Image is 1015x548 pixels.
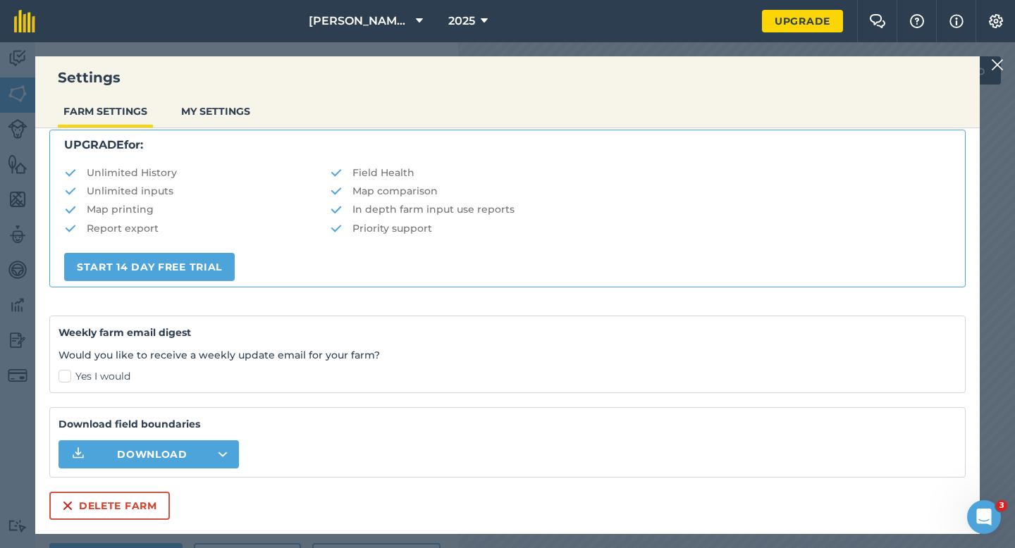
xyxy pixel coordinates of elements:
img: svg+xml;base64,PHN2ZyB4bWxucz0iaHR0cDovL3d3dy53My5vcmcvMjAwMC9zdmciIHdpZHRoPSIxNiIgaGVpZ2h0PSIyNC... [62,497,73,514]
span: 3 [996,500,1007,511]
img: Two speech bubbles overlapping with the left bubble in the forefront [869,14,886,28]
p: for: [64,136,951,154]
iframe: Intercom live chat [967,500,1001,534]
li: In depth farm input use reports [330,201,951,217]
button: MY SETTINGS [176,98,256,125]
li: Unlimited inputs [64,183,330,199]
a: START 14 DAY FREE TRIAL [64,253,235,281]
a: Upgrade [762,10,843,32]
img: A cog icon [988,14,1004,28]
button: Download [59,440,239,468]
img: A question mark icon [909,14,925,28]
h3: Settings [35,68,980,87]
img: svg+xml;base64,PHN2ZyB4bWxucz0iaHR0cDovL3d3dy53My5vcmcvMjAwMC9zdmciIHdpZHRoPSIyMiIgaGVpZ2h0PSIzMC... [991,56,1004,73]
span: 2025 [448,13,475,30]
button: Delete farm [49,492,170,520]
h4: Weekly farm email digest [59,325,956,340]
img: svg+xml;base64,PHN2ZyB4bWxucz0iaHR0cDovL3d3dy53My5vcmcvMjAwMC9zdmciIHdpZHRoPSIxNyIgaGVpZ2h0PSIxNy... [949,13,964,30]
li: Priority support [330,220,951,236]
li: Unlimited History [64,165,330,180]
strong: Download field boundaries [59,416,956,432]
li: Field Health [330,165,951,180]
span: [PERSON_NAME] & Sons [309,13,410,30]
img: fieldmargin Logo [14,10,35,32]
li: Report export [64,220,330,236]
li: Map printing [64,201,330,217]
label: Yes I would [59,369,956,384]
strong: UPGRADE [64,138,124,151]
li: Map comparison [330,183,951,199]
p: Would you like to receive a weekly update email for your farm? [59,347,956,363]
span: Download [117,447,187,461]
button: FARM SETTINGS [58,98,153,125]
